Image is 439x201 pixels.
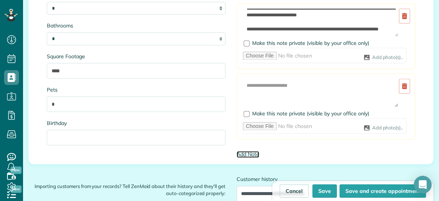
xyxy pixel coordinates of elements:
div: Importing customers from your records? Tell ZenMaid about their history and they'll get auto-cate... [23,175,231,197]
span: Make this note private (visible by your office only) [252,40,369,46]
a: Cancel [280,184,309,198]
button: Save and create appointment [339,184,426,198]
span: Make this note private (visible by your office only) [252,110,369,117]
button: Save [312,184,337,198]
label: Customer history [237,175,433,183]
a: Add Note [237,151,259,158]
label: Bathrooms [47,22,225,29]
label: Square Footage [47,53,225,60]
label: Pets [47,86,225,93]
div: Open Intercom Messenger [414,176,432,194]
label: Birthday [47,119,225,127]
